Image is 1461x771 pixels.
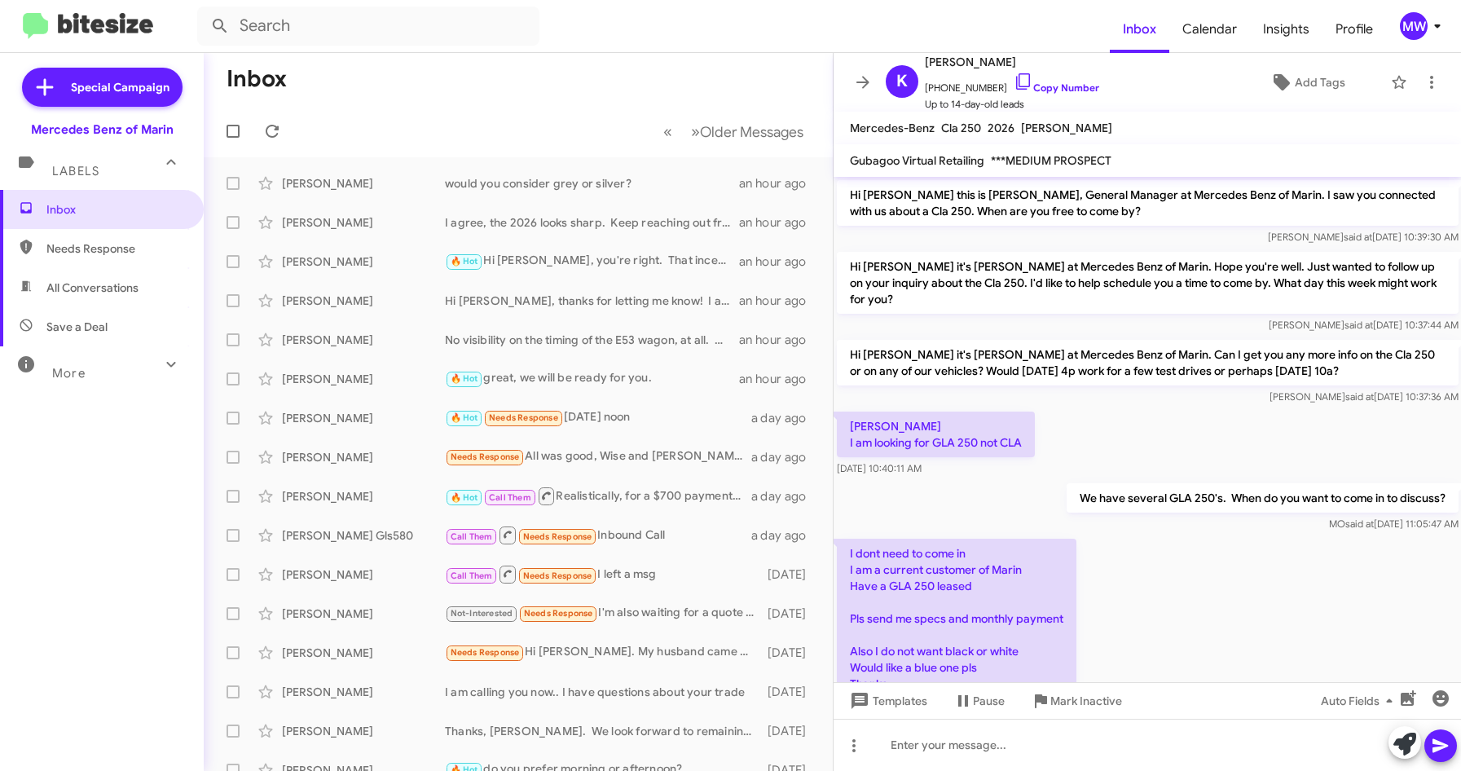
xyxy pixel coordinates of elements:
[837,180,1459,226] p: Hi [PERSON_NAME] this is [PERSON_NAME], General Manager at Mercedes Benz of Marin. I saw you conn...
[1344,390,1373,403] span: said at
[282,410,445,426] div: [PERSON_NAME]
[445,332,739,348] div: No visibility on the timing of the E53 wagon, at all. We have several E450's.
[46,240,185,257] span: Needs Response
[850,153,984,168] span: Gubagoo Virtual Retailing
[1018,686,1135,716] button: Mark Inactive
[451,452,520,462] span: Needs Response
[489,492,531,503] span: Call Them
[489,412,558,423] span: Needs Response
[282,645,445,661] div: [PERSON_NAME]
[1014,82,1099,94] a: Copy Number
[282,214,445,231] div: [PERSON_NAME]
[1110,6,1169,53] a: Inbox
[739,175,819,192] div: an hour ago
[282,332,445,348] div: [PERSON_NAME]
[1169,6,1250,53] a: Calendar
[663,121,672,142] span: «
[282,293,445,309] div: [PERSON_NAME]
[22,68,183,107] a: Special Campaign
[762,684,819,700] div: [DATE]
[1267,231,1458,243] span: [PERSON_NAME] [DATE] 10:39:30 AM
[925,72,1099,96] span: [PHONE_NUMBER]
[1268,319,1458,331] span: [PERSON_NAME] [DATE] 10:37:44 AM
[837,252,1459,314] p: Hi [PERSON_NAME] it's [PERSON_NAME] at Mercedes Benz of Marin. Hope you're well. Just wanted to f...
[847,686,927,716] span: Templates
[445,486,751,506] div: Realistically, for a $700 payment, you would need to look at a car around $55k-60k.
[941,121,981,135] span: Cla 250
[46,280,139,296] span: All Conversations
[282,566,445,583] div: [PERSON_NAME]
[991,153,1111,168] span: ***MEDIUM PROSPECT
[451,531,493,542] span: Call Them
[988,121,1014,135] span: 2026
[940,686,1018,716] button: Pause
[445,564,762,584] div: I left a msg
[445,643,762,662] div: Hi [PERSON_NAME]. My husband came by [DATE] to check out the cars on the lot. We are interested i...
[1066,483,1458,513] p: We have several GLA 250's. When do you want to come in to discuss?
[52,366,86,381] span: More
[1250,6,1322,53] a: Insights
[282,684,445,700] div: [PERSON_NAME]
[46,319,108,335] span: Save a Deal
[739,371,819,387] div: an hour ago
[445,252,739,271] div: Hi [PERSON_NAME], you're right. That incentive has expired. To be [PERSON_NAME], most of our Hybr...
[739,253,819,270] div: an hour ago
[1231,68,1383,97] button: Add Tags
[681,115,813,148] button: Next
[451,608,513,619] span: Not-Interested
[896,68,908,95] span: K
[282,175,445,192] div: [PERSON_NAME]
[445,175,739,192] div: would you consider grey or silver?
[451,571,493,581] span: Call Them
[925,52,1099,72] span: [PERSON_NAME]
[46,201,185,218] span: Inbox
[71,79,169,95] span: Special Campaign
[691,121,700,142] span: »
[445,525,751,545] div: Inbound Call
[197,7,539,46] input: Search
[451,256,478,267] span: 🔥 Hot
[445,214,739,231] div: I agree, the 2026 looks sharp. Keep reaching out from time to time.
[523,531,592,542] span: Needs Response
[1050,686,1122,716] span: Mark Inactive
[837,340,1459,385] p: Hi [PERSON_NAME] it's [PERSON_NAME] at Mercedes Benz of Marin. Can I get you any more info on the...
[837,539,1076,698] p: I dont need to come in I am a current customer of Marin Have a GLA 250 leased Pls send me specs a...
[282,253,445,270] div: [PERSON_NAME]
[762,645,819,661] div: [DATE]
[445,293,739,309] div: Hi [PERSON_NAME], thanks for letting me know! I am going to check my inventory to see what we hav...
[739,293,819,309] div: an hour ago
[31,121,174,138] div: Mercedes Benz of Marin
[451,492,478,503] span: 🔥 Hot
[282,527,445,544] div: [PERSON_NAME] Gls580
[227,66,287,92] h1: Inbox
[445,369,739,388] div: great, we will be ready for you.
[445,604,762,623] div: I'm also waiting for a quote on a Bentley
[739,332,819,348] div: an hour ago
[1269,390,1458,403] span: [PERSON_NAME] [DATE] 10:37:36 AM
[524,608,593,619] span: Needs Response
[834,686,940,716] button: Templates
[1322,6,1386,53] a: Profile
[445,723,762,739] div: Thanks, [PERSON_NAME]. We look forward to remaining in contact with you as you get closer to your...
[1400,12,1428,40] div: MW
[282,723,445,739] div: [PERSON_NAME]
[52,164,99,178] span: Labels
[653,115,682,148] button: Previous
[762,606,819,622] div: [DATE]
[451,412,478,423] span: 🔥 Hot
[762,566,819,583] div: [DATE]
[1328,518,1458,530] span: MO [DATE] 11:05:47 AM
[1344,518,1373,530] span: said at
[282,488,445,504] div: [PERSON_NAME]
[700,123,803,141] span: Older Messages
[973,686,1005,716] span: Pause
[445,684,762,700] div: I am calling you now.. I have questions about your trade
[282,371,445,387] div: [PERSON_NAME]
[751,488,820,504] div: a day ago
[523,571,592,581] span: Needs Response
[1295,68,1345,97] span: Add Tags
